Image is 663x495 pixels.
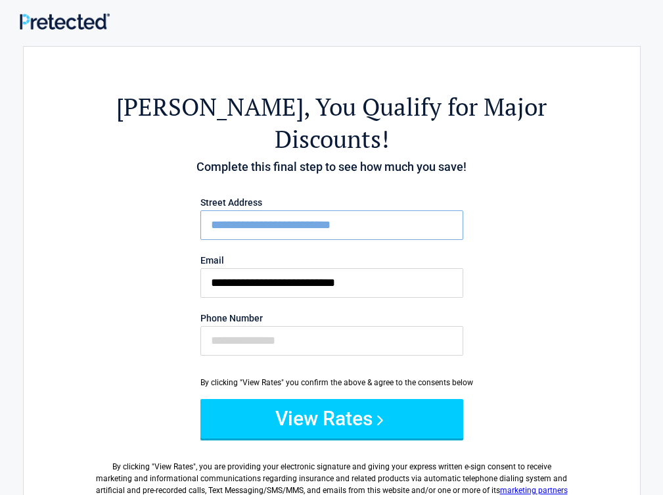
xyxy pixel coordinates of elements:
[200,377,463,389] div: By clicking "View Rates" you confirm the above & agree to the consents below
[200,256,463,265] label: Email
[96,91,568,155] h2: , You Qualify for Major Discounts!
[96,158,568,176] h4: Complete this final step to see how much you save!
[200,198,463,207] label: Street Address
[154,462,193,471] span: View Rates
[200,314,463,323] label: Phone Number
[20,13,110,30] img: Main Logo
[200,399,463,438] button: View Rates
[116,91,304,123] span: [PERSON_NAME]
